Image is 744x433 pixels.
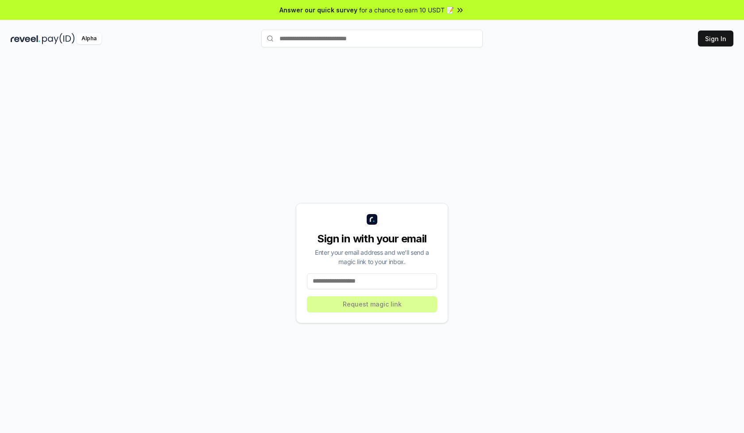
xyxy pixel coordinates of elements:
[77,33,101,44] div: Alpha
[11,33,40,44] img: reveel_dark
[367,214,377,225] img: logo_small
[307,248,437,266] div: Enter your email address and we’ll send a magic link to your inbox.
[698,31,733,46] button: Sign In
[42,33,75,44] img: pay_id
[359,5,454,15] span: for a chance to earn 10 USDT 📝
[307,232,437,246] div: Sign in with your email
[279,5,357,15] span: Answer our quick survey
